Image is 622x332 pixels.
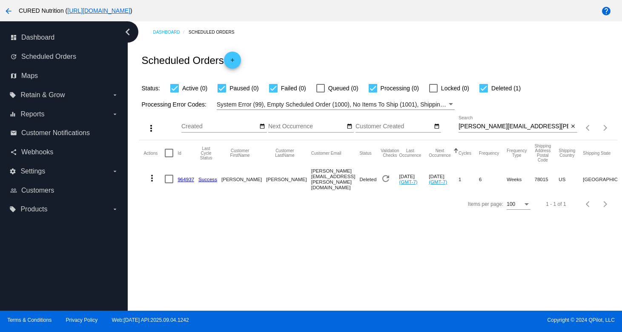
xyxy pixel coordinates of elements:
a: Scheduled Orders [189,26,242,39]
mat-icon: arrow_back [3,6,14,16]
button: Change sorting for LastProcessingCycleId [198,146,214,160]
button: Change sorting for Id [178,150,181,156]
mat-icon: date_range [259,123,265,130]
span: Dashboard [21,34,54,41]
span: Failed (0) [281,83,306,93]
span: CURED Nutrition ( ) [19,7,132,14]
mat-icon: more_vert [146,123,156,133]
button: Next page [597,196,614,213]
i: chevron_left [121,25,135,39]
span: Queued (0) [328,83,358,93]
mat-select: Filter by Processing Error Codes [217,99,455,110]
span: Reports [20,110,44,118]
button: Previous page [580,196,597,213]
mat-icon: date_range [347,123,353,130]
i: arrow_drop_down [112,92,118,98]
button: Change sorting for ShippingPostcode [534,144,551,162]
mat-cell: [PERSON_NAME] [266,166,311,192]
span: Webhooks [21,148,53,156]
i: settings [9,168,16,175]
button: Change sorting for CustomerEmail [311,150,341,156]
span: 100 [507,201,515,207]
mat-select: Items per page: [507,202,530,208]
span: Deleted (1) [491,83,521,93]
input: Created [181,123,258,130]
button: Change sorting for CustomerLastName [266,148,303,158]
button: Change sorting for Status [359,150,371,156]
input: Next Occurrence [268,123,345,130]
span: Processing Error Codes: [141,101,206,108]
mat-icon: date_range [434,123,440,130]
span: Locked (0) [441,83,469,93]
button: Change sorting for ShippingCountry [559,148,575,158]
i: email [10,130,17,136]
span: Deleted [359,176,376,182]
i: map [10,72,17,79]
mat-cell: US [559,166,583,192]
i: arrow_drop_down [112,168,118,175]
a: 964937 [178,176,194,182]
div: Items per page: [468,201,503,207]
a: (GMT-7) [429,179,447,185]
span: Products [20,205,47,213]
a: [URL][DOMAIN_NAME] [67,7,130,14]
span: Settings [20,167,45,175]
a: update Scheduled Orders [10,50,118,64]
span: Maps [21,72,38,80]
span: Paused (0) [229,83,258,93]
mat-icon: add [227,57,238,67]
mat-cell: 78015 [534,166,559,192]
a: Privacy Policy [66,317,98,323]
span: Processing (0) [381,83,419,93]
input: Search [459,123,568,130]
mat-cell: [PERSON_NAME] [221,166,266,192]
mat-cell: 1 [459,166,479,192]
span: Customer Notifications [21,129,90,137]
i: arrow_drop_down [112,206,118,213]
mat-icon: help [601,6,611,16]
button: Change sorting for CustomerFirstName [221,148,258,158]
a: Dashboard [153,26,189,39]
span: Status: [141,85,160,92]
button: Change sorting for FrequencyType [507,148,527,158]
mat-icon: more_vert [147,173,157,183]
input: Customer Created [355,123,432,130]
button: Change sorting for Cycles [459,150,471,156]
i: equalizer [9,111,16,118]
a: Web:[DATE] API:2025.09.04.1242 [112,317,189,323]
mat-cell: [DATE] [429,166,459,192]
mat-header-cell: Validation Checks [381,140,399,166]
i: share [10,149,17,156]
i: update [10,53,17,60]
span: Scheduled Orders [21,53,76,61]
mat-icon: refresh [381,173,391,184]
i: local_offer [9,206,16,213]
a: people_outline Customers [10,184,118,197]
mat-icon: close [570,123,576,130]
a: map Maps [10,69,118,83]
span: Copyright © 2024 QPilot, LLC [318,317,615,323]
a: email Customer Notifications [10,126,118,140]
span: Retain & Grow [20,91,65,99]
mat-cell: [PERSON_NAME][EMAIL_ADDRESS][PERSON_NAME][DOMAIN_NAME] [311,166,360,192]
mat-cell: Weeks [507,166,534,192]
h2: Scheduled Orders [141,52,241,69]
div: 1 - 1 of 1 [546,201,566,207]
i: arrow_drop_down [112,111,118,118]
mat-header-cell: Actions [143,140,165,166]
a: Success [198,176,217,182]
mat-cell: 6 [479,166,507,192]
i: dashboard [10,34,17,41]
button: Clear [568,122,577,131]
button: Next page [597,119,614,136]
button: Change sorting for NextOccurrenceUtc [429,148,451,158]
i: people_outline [10,187,17,194]
span: Active (0) [182,83,207,93]
a: share Webhooks [10,145,118,159]
a: dashboard Dashboard [10,31,118,44]
button: Change sorting for ShippingState [583,150,611,156]
a: Terms & Conditions [7,317,52,323]
button: Previous page [580,119,597,136]
span: Customers [21,187,54,194]
a: (GMT-7) [399,179,418,185]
